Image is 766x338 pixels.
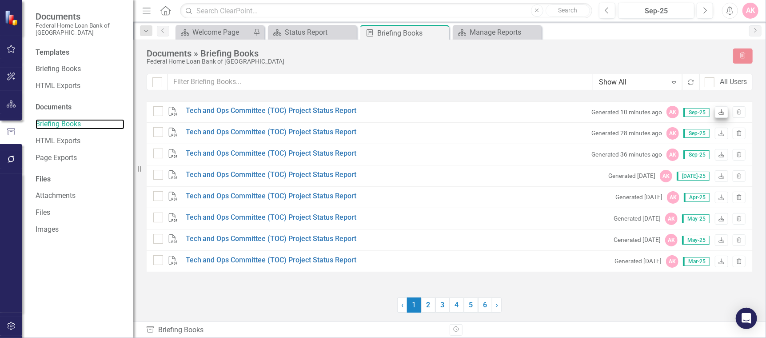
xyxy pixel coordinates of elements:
[192,27,251,38] div: Welcome Page
[36,11,124,22] span: Documents
[36,174,124,185] div: Files
[36,225,124,235] a: Images
[377,28,447,39] div: Briefing Books
[470,27,539,38] div: Manage Reports
[496,301,498,309] span: ›
[660,170,672,182] div: AK
[478,298,492,313] a: 6
[36,136,124,146] a: HTML Exports
[599,77,667,88] div: Show All
[285,27,355,38] div: Status Report
[665,234,678,246] div: AK
[464,298,478,313] a: 5
[36,22,124,36] small: Federal Home Loan Bank of [GEOGRAPHIC_DATA]
[270,27,355,38] a: Status Report
[720,77,747,87] div: All Users
[36,208,124,218] a: Files
[677,172,710,181] span: [DATE]-25
[667,191,679,204] div: AK
[36,64,124,74] a: Briefing Books
[546,4,590,17] button: Search
[666,255,678,268] div: AK
[742,3,758,19] button: AK
[455,27,539,38] a: Manage Reports
[36,191,124,201] a: Attachments
[683,129,710,138] span: Sep-25
[186,234,357,244] a: Tech and Ops Committee (TOC) Project Status Report
[186,255,357,266] a: Tech and Ops Committee (TOC) Project Status Report
[186,170,357,180] a: Tech and Ops Committee (TOC) Project Status Report
[682,236,710,245] span: May-25
[180,3,592,19] input: Search ClearPoint...
[591,129,662,137] small: Generated 28 minutes ago
[615,193,662,201] small: Generated [DATE]
[736,308,757,329] div: Open Intercom Messenger
[401,301,403,309] span: ‹
[683,150,710,159] span: Sep-25
[4,10,20,26] img: ClearPoint Strategy
[665,213,678,225] div: AK
[682,214,710,223] span: May-25
[36,153,124,163] a: Page Exports
[591,150,662,159] small: Generated 36 minutes ago
[178,27,251,38] a: Welcome Page
[614,236,661,244] small: Generated [DATE]
[618,3,694,19] button: Sep-25
[683,257,710,266] span: Mar-25
[621,6,691,16] div: Sep-25
[36,48,124,58] div: Templates
[614,257,662,266] small: Generated [DATE]
[36,119,124,129] a: Briefing Books
[421,298,435,313] a: 2
[407,298,421,313] span: 1
[666,106,679,118] div: AK
[450,298,464,313] a: 4
[36,102,124,113] div: Documents
[684,193,710,202] span: Apr-25
[186,213,357,223] a: Tech and Ops Committee (TOC) Project Status Report
[435,298,450,313] a: 3
[608,172,655,180] small: Generated [DATE]
[147,58,724,65] div: Federal Home Loan Bank of [GEOGRAPHIC_DATA]
[36,81,124,91] a: HTML Exports
[147,48,724,58] div: Documents » Briefing Books
[186,106,357,116] a: Tech and Ops Committee (TOC) Project Status Report
[614,214,661,223] small: Generated [DATE]
[683,108,710,117] span: Sep-25
[666,127,679,140] div: AK
[186,191,357,201] a: Tech and Ops Committee (TOC) Project Status Report
[666,149,679,161] div: AK
[591,108,662,117] small: Generated 10 minutes ago
[186,127,357,137] a: Tech and Ops Committee (TOC) Project Status Report
[168,74,593,90] input: Filter Briefing Books...
[558,7,577,14] span: Search
[146,325,443,335] div: Briefing Books
[186,149,357,159] a: Tech and Ops Committee (TOC) Project Status Report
